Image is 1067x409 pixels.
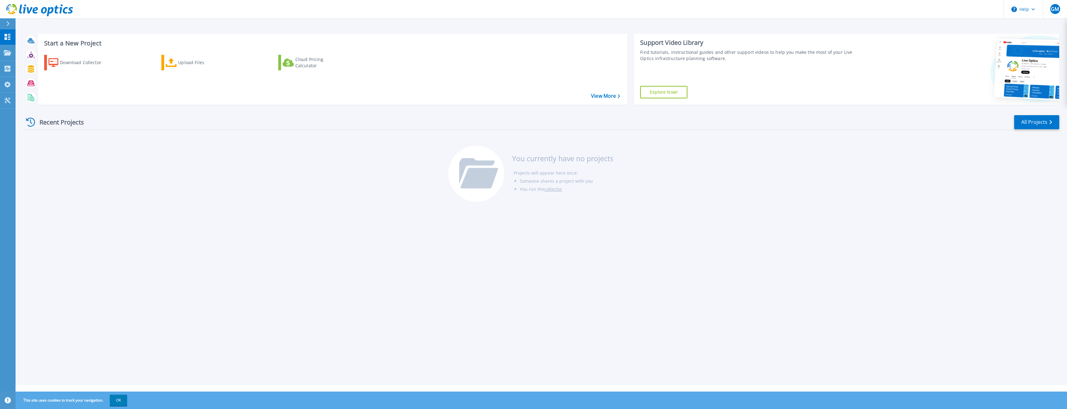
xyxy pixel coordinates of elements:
[640,86,687,98] a: Explore Now!
[640,39,862,47] div: Support Video Library
[591,93,620,99] a: View More
[512,155,613,162] h3: You currently have no projects
[44,40,620,47] h3: Start a New Project
[17,395,127,406] span: This site uses cookies to track your navigation.
[178,56,228,69] div: Upload Files
[161,55,231,70] a: Upload Files
[1014,115,1059,129] a: All Projects
[110,395,127,406] button: OK
[520,185,613,193] li: You run the
[1051,7,1059,12] span: GM
[44,55,113,70] a: Download Collector
[295,56,345,69] div: Cloud Pricing Calculator
[514,169,613,177] li: Projects will appear here once:
[640,49,862,62] div: Find tutorials, instructional guides and other support videos to help you make the most of your L...
[544,186,562,192] a: collector
[278,55,348,70] a: Cloud Pricing Calculator
[60,56,110,69] div: Download Collector
[520,177,613,185] li: Someone shares a project with you
[24,115,92,130] div: Recent Projects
